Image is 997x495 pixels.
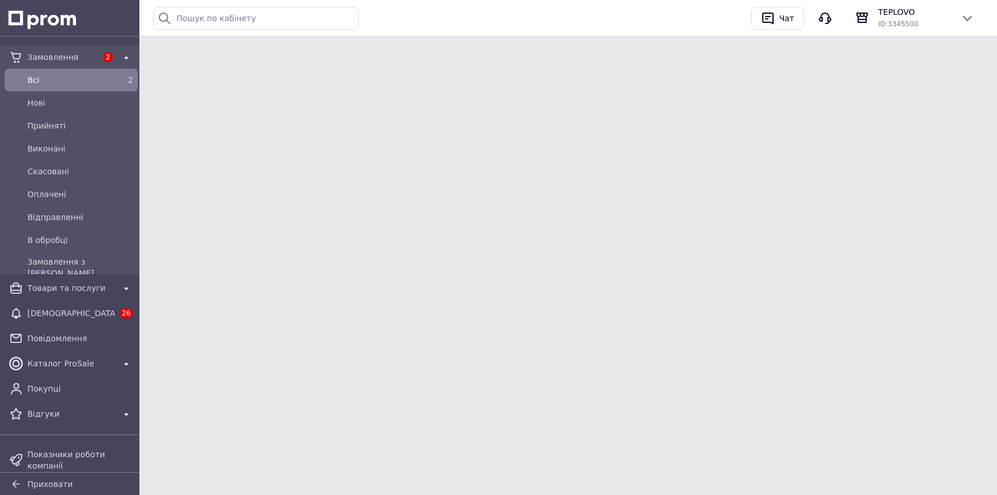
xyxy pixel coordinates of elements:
div: Чат [777,10,796,27]
span: Замовлення з [PERSON_NAME] [27,256,133,279]
span: ID: 3345500 [878,20,918,28]
span: Каталог ProSale [27,358,115,369]
input: Пошук по кабінету [153,7,359,30]
span: Виконані [27,143,133,154]
span: Оплачені [27,189,133,200]
span: Нові [27,97,133,109]
span: 26 [119,308,133,318]
span: Відправленні [27,211,133,223]
span: [DEMOGRAPHIC_DATA] [27,308,115,319]
span: Покупці [27,383,133,394]
span: Відгуки [27,408,115,420]
span: 2 [128,75,133,85]
span: Показники роботи компанії [27,449,133,472]
span: Скасовані [27,166,133,177]
span: Приховати [27,480,73,489]
span: Замовлення [27,51,97,63]
span: Всi [27,74,110,86]
span: Прийняті [27,120,133,131]
span: В обробці [27,234,133,246]
span: 2 [103,52,113,62]
span: Повідомлення [27,333,133,344]
span: Товари та послуги [27,282,115,294]
button: Чат [751,7,804,30]
span: TEPLOVO [878,6,951,18]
